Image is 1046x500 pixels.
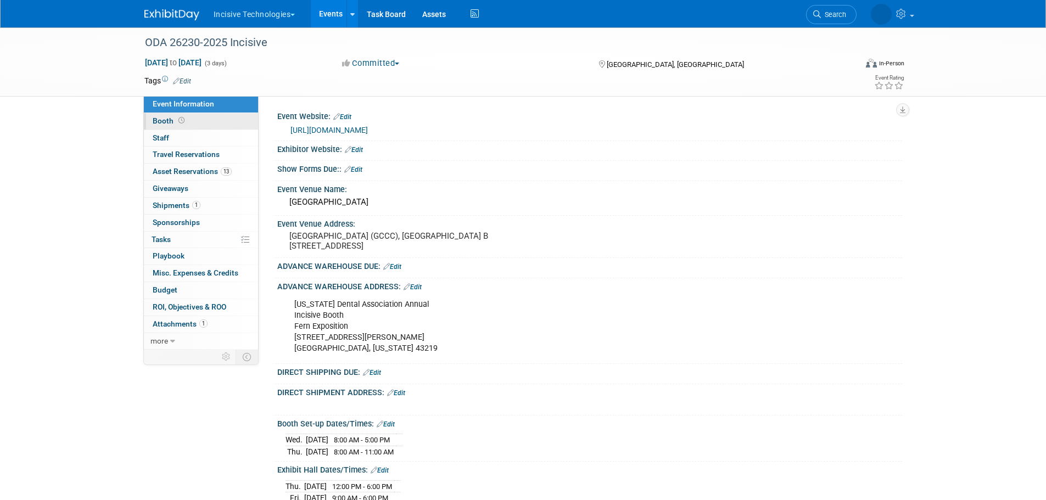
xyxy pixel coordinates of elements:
[168,58,178,67] span: to
[236,350,258,364] td: Toggle Event Tabs
[277,364,902,378] div: DIRECT SHIPPING DUE:
[287,294,781,359] div: [US_STATE] Dental Association Annual Incisive Booth Fern Exposition [STREET_ADDRESS][PERSON_NAME]...
[338,58,404,69] button: Committed
[176,116,187,125] span: Booth not reserved yet
[333,113,351,121] a: Edit
[277,384,902,398] div: DIRECT SHIPMENT ADDRESS:
[144,147,258,163] a: Travel Reservations
[306,434,328,446] td: [DATE]
[607,60,744,69] span: [GEOGRAPHIC_DATA], [GEOGRAPHIC_DATA]
[144,248,258,265] a: Playbook
[144,181,258,197] a: Giveaways
[277,141,902,155] div: Exhibitor Website:
[334,448,394,456] span: 8:00 AM - 11:00 AM
[153,251,184,260] span: Playbook
[371,467,389,474] a: Edit
[277,415,902,430] div: Booth Set-up Dates/Times:
[144,9,199,20] img: ExhibitDay
[199,319,208,328] span: 1
[377,420,395,428] a: Edit
[277,181,902,195] div: Event Venue Name:
[286,434,306,446] td: Wed.
[332,482,392,491] span: 12:00 PM - 6:00 PM
[192,201,200,209] span: 1
[153,150,220,159] span: Travel Reservations
[144,316,258,333] a: Attachments1
[144,96,258,113] a: Event Information
[286,480,304,492] td: Thu.
[204,60,227,67] span: (3 days)
[277,258,902,272] div: ADVANCE WAREHOUSE DUE:
[289,231,525,251] pre: [GEOGRAPHIC_DATA] (GCCC), [GEOGRAPHIC_DATA] B [STREET_ADDRESS]
[144,113,258,130] a: Booth
[404,283,422,291] a: Edit
[277,216,902,229] div: Event Venue Address:
[153,218,200,227] span: Sponsorships
[874,75,904,81] div: Event Rating
[871,4,892,25] img: Leigh Jergensen
[153,99,214,108] span: Event Information
[144,265,258,282] a: Misc. Expenses & Credits
[277,161,902,175] div: Show Forms Due::
[290,126,368,134] a: [URL][DOMAIN_NAME]
[821,10,846,19] span: Search
[153,116,187,125] span: Booth
[153,268,238,277] span: Misc. Expenses & Credits
[334,436,390,444] span: 8:00 AM - 5:00 PM
[306,446,328,457] td: [DATE]
[221,167,232,176] span: 13
[150,336,168,345] span: more
[866,59,877,68] img: Format-Inperson.png
[141,33,840,53] div: ODA 26230-2025 Incisive
[344,166,362,173] a: Edit
[144,299,258,316] a: ROI, Objectives & ROO
[144,232,258,248] a: Tasks
[144,75,191,86] td: Tags
[144,164,258,180] a: Asset Reservations13
[153,285,177,294] span: Budget
[144,333,258,350] a: more
[277,462,902,476] div: Exhibit Hall Dates/Times:
[286,194,894,211] div: [GEOGRAPHIC_DATA]
[153,319,208,328] span: Attachments
[277,108,902,122] div: Event Website:
[387,389,405,397] a: Edit
[277,278,902,293] div: ADVANCE WAREHOUSE ADDRESS:
[304,480,327,492] td: [DATE]
[144,130,258,147] a: Staff
[286,446,306,457] td: Thu.
[144,282,258,299] a: Budget
[153,302,226,311] span: ROI, Objectives & ROO
[792,57,905,74] div: Event Format
[144,215,258,231] a: Sponsorships
[152,235,171,244] span: Tasks
[153,133,169,142] span: Staff
[345,146,363,154] a: Edit
[879,59,904,68] div: In-Person
[806,5,857,24] a: Search
[144,198,258,214] a: Shipments1
[153,201,200,210] span: Shipments
[153,167,232,176] span: Asset Reservations
[363,369,381,377] a: Edit
[153,184,188,193] span: Giveaways
[383,263,401,271] a: Edit
[217,350,236,364] td: Personalize Event Tab Strip
[144,58,202,68] span: [DATE] [DATE]
[173,77,191,85] a: Edit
